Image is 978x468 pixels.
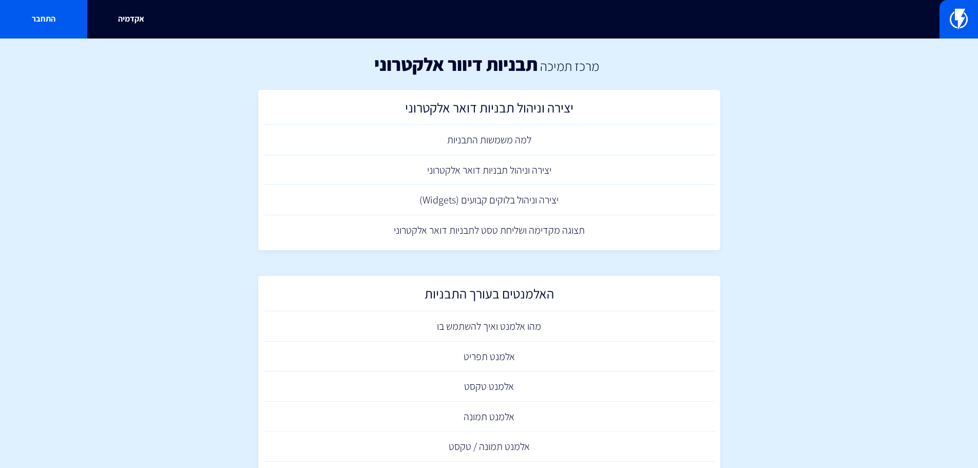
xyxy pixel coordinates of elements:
[263,371,715,402] a: אלמנט טקסט
[263,311,715,342] a: מהו אלמנט ואיך להשתמש בו
[263,185,715,215] a: יצירה וניהול בלוקים קבועים (Widgets)
[263,432,715,462] a: אלמנט תמונה / טקסט
[269,286,710,306] h2: האלמנטים בעורך התבניות
[263,125,715,155] a: למה משמשות התבניות
[263,342,715,372] a: אלמנט תפריט
[269,100,710,120] h2: יצירה וניהול תבניות דואר אלקטרוני
[540,57,599,74] a: מרכז תמיכה
[263,95,715,125] a: יצירה וניהול תבניות דואר אלקטרוני
[263,402,715,432] a: אלמנט תמונה
[263,215,715,246] a: תצוגה מקדימה ושליחת טסט לתבניות דואר אלקטרוני
[263,281,715,311] a: האלמנטים בעורך התבניות
[263,155,715,185] a: יצירה וניהול תבניות דואר אלקטרוני
[374,54,538,74] h1: תבניות דיוור אלקטרוני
